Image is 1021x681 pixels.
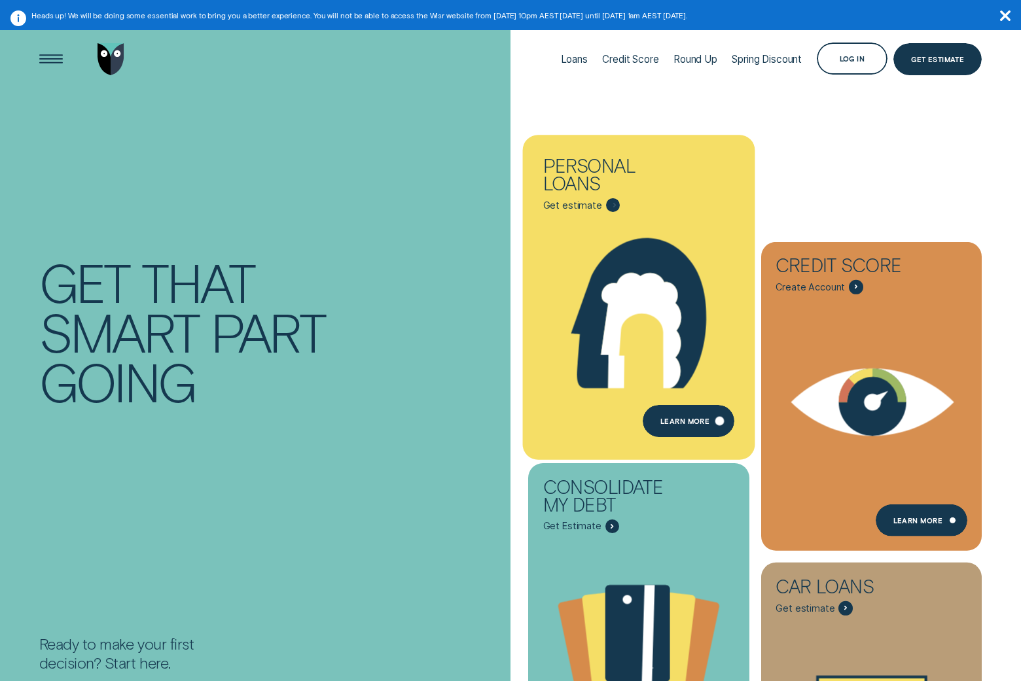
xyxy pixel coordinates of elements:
[761,242,982,551] a: Credit Score - Learn more
[95,24,127,94] a: Go to home page
[776,281,845,293] span: Create Account
[673,24,717,94] a: Round Up
[643,405,734,437] a: Learn more
[732,53,802,65] div: Spring Discount
[776,602,834,614] span: Get estimate
[893,43,982,75] a: Get Estimate
[39,635,224,673] div: Ready to make your first decision? Start here.
[39,101,359,634] h1: Get that Smart Part going
[776,256,918,280] div: Credit Score
[876,504,967,536] a: Learn more
[673,53,717,65] div: Round Up
[543,200,602,211] span: Get estimate
[732,24,802,94] a: Spring Discount
[602,53,658,65] div: Credit Score
[561,24,588,94] a: Loans
[35,43,67,75] button: Open Menu
[543,478,685,519] div: Consolidate my debt
[98,43,124,75] img: Wisr
[543,157,685,198] div: Personal loans
[776,578,918,601] div: Car loans
[817,43,887,75] button: Log in
[561,53,588,65] div: Loans
[543,520,601,532] span: Get Estimate
[602,24,658,94] a: Credit Score
[528,143,749,452] a: Personal loans - Learn more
